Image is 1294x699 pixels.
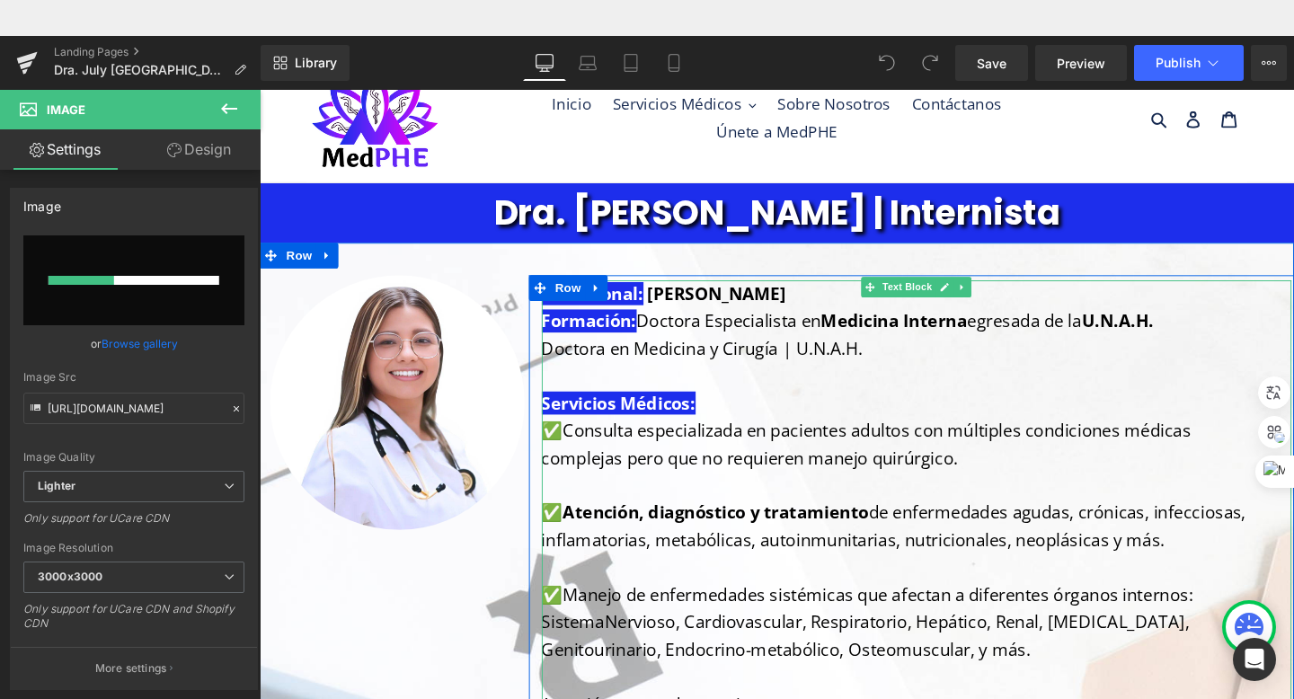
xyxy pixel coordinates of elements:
p: Manejo de enfermedades sistémicas que afectan a diferentes órganos internos: Sistema [297,554,1063,641]
a: Contáctanos [677,38,789,67]
a: Mobile [652,45,696,81]
a: Expand / Collapse [730,234,749,256]
span: Inicio [307,41,349,64]
a: Expand / Collapse [59,199,83,226]
strong: Servicios Médicos: [297,355,458,379]
a: Design [134,129,264,170]
span: Doctora Especialista en [396,269,744,293]
b: Medicina Interna [590,269,744,293]
a: Sobre Nosotros [536,38,672,67]
span: Contáctanos [686,41,780,64]
span: Preview [1057,54,1105,73]
span: Sobre Nosotros [545,41,663,64]
a: Browse gallery [102,328,178,359]
span: Únete a MedPHE [481,71,607,93]
p: Atención avanzada a pacientes con: [297,669,1063,698]
div: Open Intercom Messenger [1233,638,1276,681]
span: Dra. July [GEOGRAPHIC_DATA] | Internista [54,63,226,77]
b: 3000x3000 [38,570,102,583]
b: Lighter [38,479,75,492]
span: Consulta especializada en pacientes adultos con múltiples condiciones médicas complejas pero que ... [297,384,979,437]
p: More settings [95,660,167,677]
span: Doctora en Medicina y Cirugía | U.N.A.H. [297,297,634,322]
strong: [PERSON_NAME] [408,240,554,264]
button: More settings [11,647,257,689]
input: Link [23,393,244,424]
a: Desktop [523,45,566,81]
div: Image Resolution [23,542,244,554]
span: Row [306,233,342,260]
span: Publish [1156,56,1201,70]
span: Nervioso, Cardiovascular, Respiratorio, Hepático, Renal, [MEDICAL_DATA], Genitourinario, Endocrin... [297,585,978,638]
span: Servicios Médicos [371,41,507,64]
div: or [23,334,244,353]
span: ✅ [297,556,319,580]
button: Undo [869,45,905,81]
a: Únete a MedPHE [472,67,616,97]
a: New Library [261,45,350,81]
span: Save [977,54,1006,73]
button: Redo [912,45,948,81]
div: Only support for UCare CDN [23,511,244,537]
span: Text Block [651,234,711,256]
a: Expand / Collapse [342,233,366,260]
div: Only support for UCare CDN and Shopify CDN [23,602,244,642]
span: ✅ [297,470,319,494]
span: egresada de la [744,269,940,293]
strong: Formación: [297,269,396,293]
a: Preview [1035,45,1127,81]
div: Image Src [23,371,244,384]
img: MedPHE [49,13,193,121]
a: Landing Pages [54,45,261,59]
span: ✅ [297,384,319,408]
span: Atención, diagnóstico y tratamiento [319,470,641,494]
div: Image Quality [23,451,244,464]
span: Row [23,199,59,226]
span: Library [295,55,337,71]
button: More [1251,45,1287,81]
a: Laptop [566,45,609,81]
a: Inicio [298,38,358,67]
a: Tablet [609,45,652,81]
span: Image [47,102,85,117]
div: Image [23,189,61,214]
button: Servicios Médicos [362,38,531,67]
b: U.N.A.H. [864,269,940,293]
button: Publish [1134,45,1244,81]
span: de enfermedades agudas, crónicas, infecciosas, inflamatorias, metabólicas, autoinmunitarias, nutr... [297,470,1037,523]
h1: Dra. [PERSON_NAME] | Internista [9,140,1078,194]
